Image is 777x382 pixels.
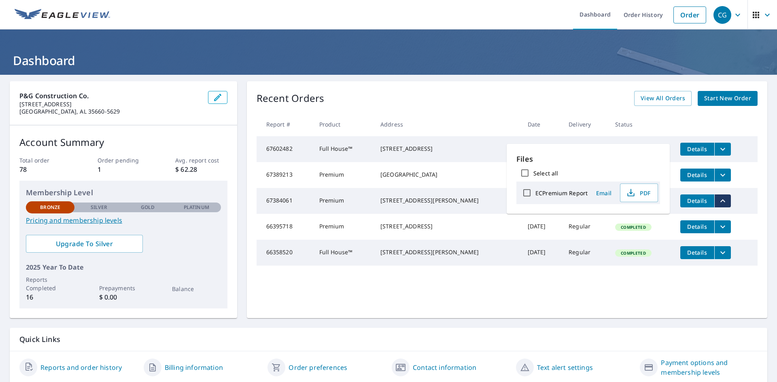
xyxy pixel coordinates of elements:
[620,184,658,202] button: PDF
[535,189,588,197] label: ECPremium Report
[714,194,731,207] button: filesDropdownBtn-67384061
[26,275,74,292] p: Reports Completed
[680,194,714,207] button: detailsBtn-67384061
[40,363,122,372] a: Reports and order history
[680,220,714,233] button: detailsBtn-66395718
[685,249,709,256] span: Details
[19,101,202,108] p: [STREET_ADDRESS]
[685,197,709,205] span: Details
[313,240,374,266] td: Full House™
[99,292,148,302] p: $ 0.00
[661,358,758,377] a: Payment options and membership levels
[26,235,143,253] a: Upgrade To Silver
[634,91,692,106] a: View All Orders
[26,292,74,302] p: 16
[40,204,60,211] p: Bronze
[19,91,202,101] p: P&G Construction Co.
[673,6,706,23] a: Order
[680,246,714,259] button: detailsBtn-66358520
[521,214,563,240] td: [DATE]
[714,169,731,182] button: filesDropdownBtn-67389213
[713,6,731,24] div: CG
[380,222,515,230] div: [STREET_ADDRESS]
[521,112,563,136] th: Date
[591,187,617,199] button: Email
[257,188,313,214] td: 67384061
[685,223,709,230] span: Details
[165,363,223,372] a: Billing information
[380,171,515,179] div: [GEOGRAPHIC_DATA]
[98,165,149,174] p: 1
[380,248,515,256] div: [STREET_ADDRESS][PERSON_NAME]
[99,284,148,292] p: Prepayments
[289,363,347,372] a: Order preferences
[257,162,313,188] td: 67389213
[184,204,209,211] p: Platinum
[172,285,221,293] p: Balance
[257,112,313,136] th: Report #
[313,136,374,162] td: Full House™
[562,214,609,240] td: Regular
[10,52,767,69] h1: Dashboard
[562,112,609,136] th: Delivery
[175,156,227,165] p: Avg. report cost
[680,143,714,156] button: detailsBtn-67602482
[609,112,673,136] th: Status
[616,224,650,230] span: Completed
[714,220,731,233] button: filesDropdownBtn-66395718
[19,108,202,115] p: [GEOGRAPHIC_DATA], AL 35660-5629
[26,215,221,225] a: Pricing and membership levels
[680,169,714,182] button: detailsBtn-67389213
[714,143,731,156] button: filesDropdownBtn-67602482
[625,188,651,198] span: PDF
[257,136,313,162] td: 67602482
[413,363,476,372] a: Contact information
[537,363,593,372] a: Text alert settings
[26,262,221,272] p: 2025 Year To Date
[685,171,709,179] span: Details
[313,162,374,188] td: Premium
[698,91,758,106] a: Start New Order
[19,334,758,344] p: Quick Links
[257,91,325,106] p: Recent Orders
[616,250,650,256] span: Completed
[374,112,521,136] th: Address
[714,246,731,259] button: filesDropdownBtn-66358520
[516,154,660,165] p: Files
[521,136,563,162] td: [DATE]
[380,145,515,153] div: [STREET_ADDRESS]
[704,93,751,103] span: Start New Order
[257,214,313,240] td: 66395718
[562,136,609,162] td: Regular
[91,204,108,211] p: Silver
[562,240,609,266] td: Regular
[141,204,155,211] p: Gold
[594,189,614,197] span: Email
[15,9,110,21] img: EV Logo
[19,165,71,174] p: 78
[26,187,221,198] p: Membership Level
[313,112,374,136] th: Product
[533,169,558,177] label: Select all
[685,145,709,153] span: Details
[313,214,374,240] td: Premium
[641,93,685,103] span: View All Orders
[380,196,515,205] div: [STREET_ADDRESS][PERSON_NAME]
[32,239,136,248] span: Upgrade To Silver
[19,135,227,150] p: Account Summary
[19,156,71,165] p: Total order
[313,188,374,214] td: Premium
[98,156,149,165] p: Order pending
[175,165,227,174] p: $ 62.28
[257,240,313,266] td: 66358520
[521,240,563,266] td: [DATE]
